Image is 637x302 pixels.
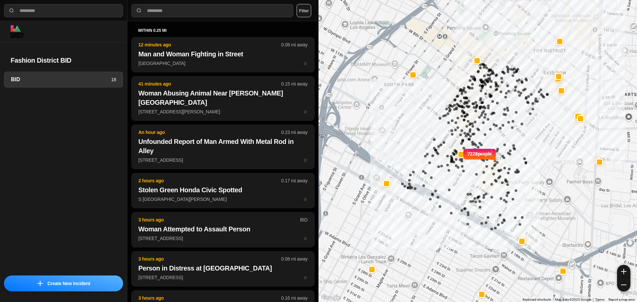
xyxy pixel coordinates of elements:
img: search [136,7,142,14]
h2: Woman Attempted to Assault Person [138,224,308,234]
h3: BID [11,76,111,84]
a: Report a map error [608,298,635,301]
p: 18 [111,76,116,83]
p: 3 hours ago [138,216,300,223]
p: S [GEOGRAPHIC_DATA][PERSON_NAME] [138,196,308,203]
button: 41 minutes ago0.15 mi awayWoman Abusing Animal Near [PERSON_NAME][GEOGRAPHIC_DATA][STREET_ADDRESS... [131,76,315,121]
p: BID [300,216,308,223]
h2: Woman Abusing Animal Near [PERSON_NAME][GEOGRAPHIC_DATA] [138,89,308,107]
p: Create New Incident [47,280,90,287]
a: Open this area in Google Maps (opens a new window) [320,293,342,302]
span: star [303,157,308,163]
p: [STREET_ADDRESS] [138,274,308,281]
a: 2 hours ago0.17 mi awayStolen Green Honda Civic SpottedS [GEOGRAPHIC_DATA][PERSON_NAME]star [131,196,315,202]
h2: Fashion District BID [11,56,116,65]
a: An hour ago0.23 mi awayUnfounded Report of Man Armed With Metal Rod in Alley[STREET_ADDRESS]star [131,157,315,163]
span: star [303,197,308,202]
button: 3 hours ago0.08 mi awayPerson in Distress at [GEOGRAPHIC_DATA][STREET_ADDRESS]star [131,251,315,286]
p: 12 minutes ago [138,41,281,48]
img: icon [37,281,43,286]
p: An hour ago [138,129,281,136]
span: Map data ©2025 Google [555,298,591,301]
span: star [303,61,308,66]
button: 3 hours agoBIDWoman Attempted to Assault Person[STREET_ADDRESS]star [131,212,315,247]
button: Keyboard shortcuts [523,297,551,302]
a: 41 minutes ago0.15 mi awayWoman Abusing Animal Near [PERSON_NAME][GEOGRAPHIC_DATA][STREET_ADDRESS... [131,109,315,114]
img: logo [11,25,24,38]
p: 0.23 mi away [281,129,308,136]
p: 2 hours ago [138,177,281,184]
p: 0.08 mi away [281,256,308,262]
button: 2 hours ago0.17 mi awayStolen Green Honda Civic SpottedS [GEOGRAPHIC_DATA][PERSON_NAME]star [131,173,315,208]
span: star [303,236,308,241]
h5: within 0.25 mi [138,28,308,33]
p: 3 hours ago [138,256,281,262]
h2: Man and Woman Fighting in Street [138,49,308,59]
a: BID18 [4,72,123,88]
a: 3 hours ago0.08 mi awayPerson in Distress at [GEOGRAPHIC_DATA][STREET_ADDRESS]star [131,274,315,280]
span: star [303,275,308,280]
button: zoom-in [617,265,630,278]
p: [STREET_ADDRESS] [138,235,308,242]
button: An hour ago0.23 mi awayUnfounded Report of Man Armed With Metal Rod in Alley[STREET_ADDRESS]star [131,125,315,169]
p: 0.15 mi away [281,81,308,87]
img: zoom-in [621,269,626,274]
a: Terms (opens in new tab) [595,298,604,301]
button: 12 minutes ago0.08 mi awayMan and Woman Fighting in Street[GEOGRAPHIC_DATA]star [131,37,315,72]
p: 41 minutes ago [138,81,281,87]
p: 0.17 mi away [281,177,308,184]
h2: Stolen Green Honda Civic Spotted [138,185,308,195]
img: notch [462,148,467,162]
span: star [303,109,308,114]
p: [STREET_ADDRESS] [138,157,308,163]
button: zoom-out [617,278,630,291]
p: [STREET_ADDRESS][PERSON_NAME] [138,108,308,115]
a: 12 minutes ago0.08 mi awayMan and Woman Fighting in Street[GEOGRAPHIC_DATA]star [131,60,315,66]
a: 3 hours agoBIDWoman Attempted to Assault Person[STREET_ADDRESS]star [131,235,315,241]
p: [GEOGRAPHIC_DATA] [138,60,308,67]
img: zoom-out [621,282,626,287]
p: 3 hours ago [138,295,281,301]
h2: Unfounded Report of Man Armed With Metal Rod in Alley [138,137,308,155]
img: notch [492,148,497,162]
h2: Person in Distress at [GEOGRAPHIC_DATA] [138,264,308,273]
p: 7228 people [467,151,492,165]
button: Filter [297,4,311,17]
p: 0.16 mi away [281,295,308,301]
img: Google [320,293,342,302]
p: 0.08 mi away [281,41,308,48]
img: search [8,7,15,14]
button: iconCreate New Incident [4,275,123,291]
